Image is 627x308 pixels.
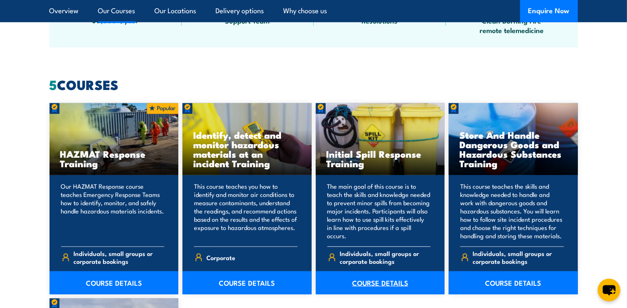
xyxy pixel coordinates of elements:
span: Individuals, small groups or corporate bookings [340,249,431,265]
h3: HAZMAT Response Training [60,149,168,168]
h3: Identify, detect and monitor hazardous materials at an incident Training [193,130,301,168]
p: Our HAZMAT Response course teaches Emergency Response Teams how to identify, monitor, and safely ... [61,182,165,240]
h3: Store And Handle Dangerous Goods and Hazardous Substances Training [459,130,567,168]
a: COURSE DETAILS [449,271,578,294]
a: COURSE DETAILS [316,271,445,294]
a: COURSE DETAILS [50,271,179,294]
p: The main goal of this course is to teach the skills and knowledge needed to prevent minor spills ... [327,182,431,240]
h2: COURSES [50,78,578,90]
p: This course teaches you how to identify and monitor air conditions to measure contaminants, under... [194,182,298,240]
h3: Initial Spill Response Training [327,149,434,168]
a: COURSE DETAILS [182,271,312,294]
span: Individuals, small groups or corporate bookings [473,249,564,265]
button: chat-button [598,279,620,301]
p: This course teaches the skills and knowledge needed to handle and work with dangerous goods and h... [460,182,564,240]
span: Individuals, small groups or corporate bookings [73,249,164,265]
strong: 5 [50,74,57,95]
span: Corporate [207,251,236,264]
